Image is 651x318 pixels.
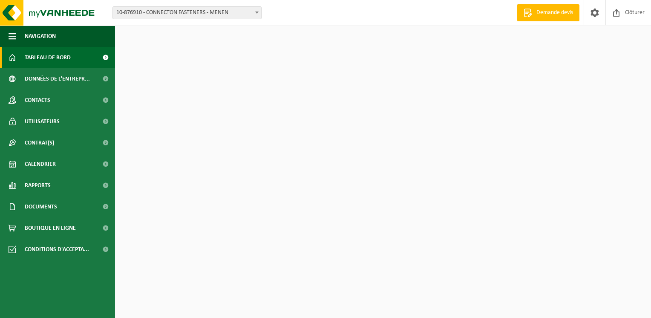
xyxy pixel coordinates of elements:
span: Navigation [25,26,56,47]
span: Données de l'entrepr... [25,68,90,90]
span: Calendrier [25,153,56,175]
span: Contrat(s) [25,132,54,153]
span: Demande devis [534,9,575,17]
span: Documents [25,196,57,217]
span: Boutique en ligne [25,217,76,239]
a: Demande devis [517,4,579,21]
span: 10-876910 - CONNECTON FASTENERS - MENEN [113,7,261,19]
span: Utilisateurs [25,111,60,132]
span: Rapports [25,175,51,196]
span: Contacts [25,90,50,111]
span: Conditions d'accepta... [25,239,89,260]
span: Tableau de bord [25,47,71,68]
span: 10-876910 - CONNECTON FASTENERS - MENEN [112,6,262,19]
